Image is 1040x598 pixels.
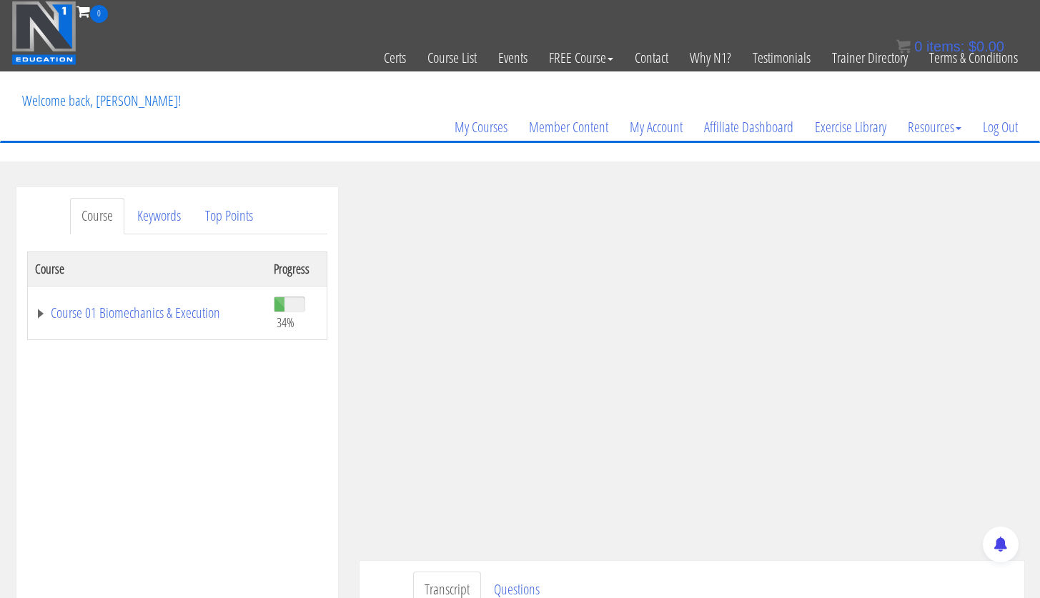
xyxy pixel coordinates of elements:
span: 0 [90,5,108,23]
a: Exercise Library [804,93,897,161]
a: My Courses [444,93,518,161]
span: $ [969,39,976,54]
a: Why N1? [679,23,742,93]
a: Terms & Conditions [918,23,1029,93]
a: Member Content [518,93,619,161]
bdi: 0.00 [969,39,1004,54]
a: Course [70,198,124,234]
a: Trainer Directory [821,23,918,93]
th: Progress [267,251,327,286]
a: Log Out [972,93,1029,161]
img: icon11.png [896,39,911,54]
a: My Account [619,93,693,161]
span: items: [926,39,964,54]
a: Top Points [194,198,264,234]
a: Certs [373,23,417,93]
a: Events [487,23,538,93]
a: Testimonials [742,23,821,93]
a: Contact [624,23,679,93]
th: Course [27,251,267,286]
a: Course 01 Biomechanics & Execution [35,306,259,320]
a: 0 [76,1,108,21]
a: Resources [897,93,972,161]
a: Keywords [126,198,192,234]
img: n1-education [11,1,76,65]
a: Course List [417,23,487,93]
p: Welcome back, [PERSON_NAME]! [11,72,192,129]
a: FREE Course [538,23,624,93]
span: 34% [277,314,294,330]
a: Affiliate Dashboard [693,93,804,161]
span: 0 [914,39,922,54]
a: 0 items: $0.00 [896,39,1004,54]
